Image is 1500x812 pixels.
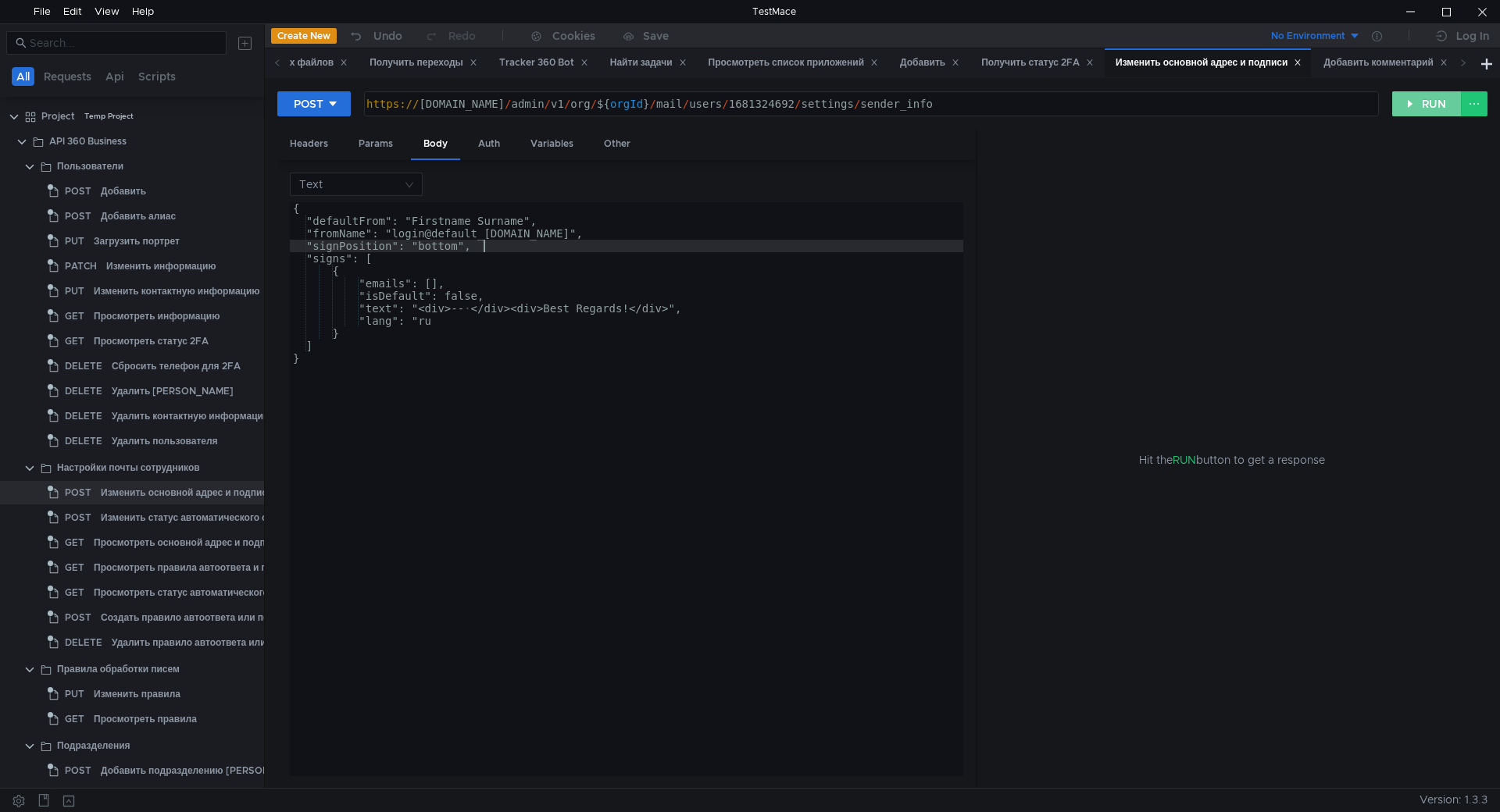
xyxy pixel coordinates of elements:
[1323,55,1447,71] div: Добавить комментарий
[65,481,91,504] span: POST
[610,55,687,71] div: Найти задачи
[94,556,312,579] div: Просмотреть правила автоответа и пересылки
[65,304,84,328] span: GET
[12,67,34,86] button: All
[271,28,337,44] button: Create New
[65,429,102,453] span: DELETE
[65,230,84,253] span: PUT
[65,606,91,629] span: POST
[101,759,307,782] div: Добавить подразделению [PERSON_NAME]
[294,95,323,112] div: POST
[643,30,669,41] div: Save
[346,130,405,158] div: Params
[1392,91,1462,116] button: RUN
[518,130,586,158] div: Variables
[94,531,282,554] div: Просмотреть основной адрес и подписи
[65,255,97,278] span: PATCH
[112,429,218,453] div: Удалить пользователя
[101,506,338,529] div: Изменить статус автоматического сбора контактов
[94,280,260,303] div: Изменить контактную информацию
[101,784,275,807] div: Изменить параметры подразделения
[65,784,91,807] span: POST
[112,379,234,403] div: Удалить [PERSON_NAME]
[337,24,413,48] button: Undo
[101,606,309,629] div: Создать правило автоответа или пересылки
[1271,29,1345,44] div: No Environment
[94,682,180,706] div: Изменить правила
[65,581,84,604] span: GET
[94,230,180,253] div: Загрузить портрет
[900,55,959,71] div: Добавить
[101,481,273,504] div: Изменить основной адрес и подписи
[65,707,84,731] span: GET
[1420,789,1487,811] span: Version: 1.3.3
[112,404,271,428] div: Удалить контактную информацию
[277,91,351,116] button: POST
[57,734,130,757] div: Подразделения
[65,354,102,378] span: DELETE
[65,556,84,579] span: GET
[65,180,91,203] span: POST
[65,379,102,403] span: DELETE
[1139,451,1325,468] span: Hit the button to get a response
[65,531,84,554] span: GET
[94,707,197,731] div: Просмотреть правила
[134,67,180,86] button: Scripts
[106,255,216,278] div: Изменить информацию
[30,34,217,52] input: Search...
[709,55,878,71] div: Просмотреть список приложений
[101,180,146,203] div: Добавить
[466,130,512,158] div: Auth
[57,657,180,681] div: Правила обработки писем
[1456,27,1489,45] div: Log In
[1252,23,1361,48] button: No Environment
[499,55,588,71] div: Tracker 360 Bot
[370,55,477,71] div: Получить переходы
[112,354,241,378] div: Сбросить телефон для 2FA
[94,581,348,604] div: Просмотреть статус автоматического сбора контактов
[65,280,84,303] span: PUT
[94,329,209,353] div: Просмотреть статус 2FA
[94,304,220,328] div: Просмотреть информацию
[552,27,595,45] div: Cookies
[84,105,134,128] div: Temp Project
[65,631,102,654] span: DELETE
[101,205,176,228] div: Добавить алиас
[1173,453,1196,467] span: RUN
[65,205,91,228] span: POST
[65,404,102,428] span: DELETE
[49,130,127,153] div: API 360 Business
[1116,55,1302,71] div: Изменить основной адрес и подписи
[57,155,123,178] div: Пользователи
[39,67,96,86] button: Requests
[65,682,84,706] span: PUT
[411,130,460,160] div: Body
[277,130,341,158] div: Headers
[65,759,91,782] span: POST
[112,631,320,654] div: Удалить правило автоответа или пересылки
[591,130,643,158] div: Other
[57,456,200,479] div: Настройки почты сотрудников
[65,506,91,529] span: POST
[65,329,84,353] span: GET
[101,67,129,86] button: Api
[448,27,476,45] div: Redo
[981,55,1094,71] div: Получить статус 2FA
[373,27,402,45] div: Undo
[413,24,487,48] button: Redo
[41,105,75,128] div: Project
